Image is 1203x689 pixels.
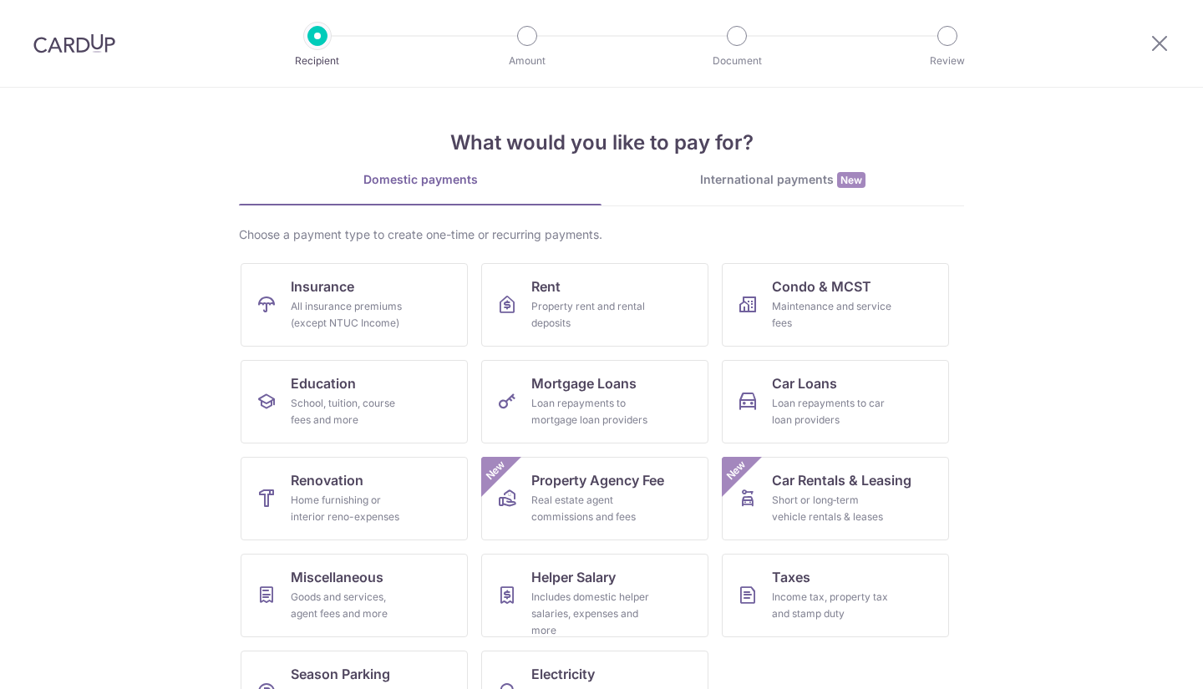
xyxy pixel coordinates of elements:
p: Amount [465,53,589,69]
div: Maintenance and service fees [772,298,892,332]
span: Education [291,373,356,393]
a: Condo & MCSTMaintenance and service fees [722,263,949,347]
span: Rent [531,276,561,296]
div: Loan repayments to car loan providers [772,395,892,428]
a: TaxesIncome tax, property tax and stamp duty [722,554,949,637]
p: Recipient [256,53,379,69]
iframe: Opens a widget where you can find more information [1096,639,1186,681]
a: Mortgage LoansLoan repayments to mortgage loan providers [481,360,708,443]
a: Car Rentals & LeasingShort or long‑term vehicle rentals & leasesNew [722,457,949,540]
a: MiscellaneousGoods and services, agent fees and more [241,554,468,637]
div: Domestic payments [239,171,601,188]
span: Renovation [291,470,363,490]
span: New [482,457,510,484]
span: Car Loans [772,373,837,393]
a: InsuranceAll insurance premiums (except NTUC Income) [241,263,468,347]
span: Taxes [772,567,810,587]
span: Car Rentals & Leasing [772,470,911,490]
div: Short or long‑term vehicle rentals & leases [772,492,892,525]
div: School, tuition, course fees and more [291,395,411,428]
span: Property Agency Fee [531,470,664,490]
div: International payments [601,171,964,189]
div: Includes domestic helper salaries, expenses and more [531,589,652,639]
div: Goods and services, agent fees and more [291,589,411,622]
a: RentProperty rent and rental deposits [481,263,708,347]
img: CardUp [33,33,115,53]
div: Choose a payment type to create one-time or recurring payments. [239,226,964,243]
div: Income tax, property tax and stamp duty [772,589,892,622]
p: Review [886,53,1009,69]
p: Document [675,53,799,69]
span: Mortgage Loans [531,373,637,393]
a: Property Agency FeeReal estate agent commissions and feesNew [481,457,708,540]
h4: What would you like to pay for? [239,128,964,158]
span: Season Parking [291,664,390,684]
a: EducationSchool, tuition, course fees and more [241,360,468,443]
span: Helper Salary [531,567,616,587]
div: Home furnishing or interior reno-expenses [291,492,411,525]
span: New [723,457,750,484]
a: RenovationHome furnishing or interior reno-expenses [241,457,468,540]
span: New [837,172,865,188]
div: Loan repayments to mortgage loan providers [531,395,652,428]
span: Miscellaneous [291,567,383,587]
div: Property rent and rental deposits [531,298,652,332]
span: Electricity [531,664,595,684]
a: Car LoansLoan repayments to car loan providers [722,360,949,443]
div: All insurance premiums (except NTUC Income) [291,298,411,332]
span: Condo & MCST [772,276,871,296]
span: Insurance [291,276,354,296]
a: Helper SalaryIncludes domestic helper salaries, expenses and more [481,554,708,637]
div: Real estate agent commissions and fees [531,492,652,525]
